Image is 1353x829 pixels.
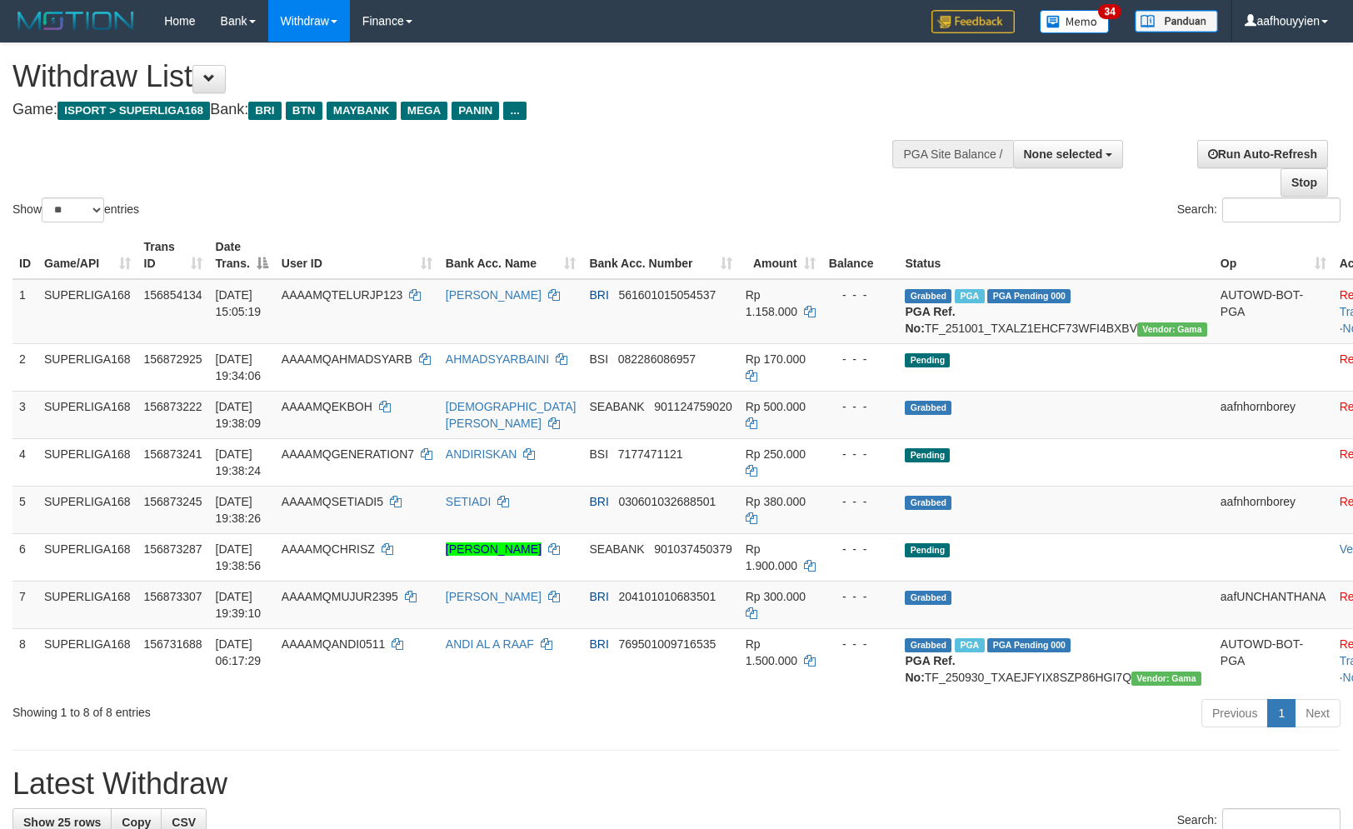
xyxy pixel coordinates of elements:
span: AAAAMQEKBOH [282,400,372,413]
a: Run Auto-Refresh [1197,140,1328,168]
span: PANIN [452,102,499,120]
td: AUTOWD-BOT-PGA [1214,628,1333,692]
span: BRI [589,288,608,302]
th: Game/API: activate to sort column ascending [37,232,137,279]
select: Showentries [42,197,104,222]
a: SETIADI [446,495,491,508]
label: Search: [1177,197,1341,222]
span: [DATE] 19:38:56 [216,542,262,572]
span: AAAAMQCHRISZ [282,542,375,556]
span: 156872925 [144,352,202,366]
h1: Latest Withdraw [12,767,1341,801]
label: Show entries [12,197,139,222]
b: PGA Ref. No: [905,305,955,335]
span: Marked by aafsengchandara [955,289,984,303]
span: ... [503,102,526,120]
img: Button%20Memo.svg [1040,10,1110,33]
input: Search: [1222,197,1341,222]
td: 8 [12,628,37,692]
td: SUPERLIGA168 [37,486,137,533]
img: Feedback.jpg [931,10,1015,33]
span: BRI [589,495,608,508]
span: Grabbed [905,591,951,605]
td: 6 [12,533,37,581]
span: Pending [905,543,950,557]
span: 156873287 [144,542,202,556]
span: [DATE] 15:05:19 [216,288,262,318]
span: Rp 1.500.000 [746,637,797,667]
b: PGA Ref. No: [905,654,955,684]
span: Pending [905,353,950,367]
span: Vendor URL: https://trx31.1velocity.biz [1137,322,1207,337]
span: SEABANK [589,400,644,413]
span: Copy 769501009716535 to clipboard [618,637,716,651]
span: Copy 561601015054537 to clipboard [618,288,716,302]
span: BRI [248,102,281,120]
span: Rp 1.900.000 [746,542,797,572]
span: AAAAMQMUJUR2395 [282,590,398,603]
td: SUPERLIGA168 [37,343,137,391]
span: AAAAMQANDI0511 [282,637,386,651]
a: [PERSON_NAME] [446,288,542,302]
span: Grabbed [905,289,951,303]
span: Vendor URL: https://trx31.1velocity.biz [1131,672,1201,686]
span: AAAAMQSETIADI5 [282,495,383,508]
span: Copy 082286086957 to clipboard [618,352,696,366]
td: TF_250930_TXAEJFYIX8SZP86HGI7Q [898,628,1213,692]
td: SUPERLIGA168 [37,279,137,344]
span: MEGA [401,102,448,120]
a: AHMADSYARBAINI [446,352,549,366]
span: AAAAMQTELURJP123 [282,288,403,302]
th: Amount: activate to sort column ascending [739,232,822,279]
span: Marked by aafromsomean [955,638,984,652]
th: Bank Acc. Number: activate to sort column ascending [582,232,738,279]
span: Rp 1.158.000 [746,288,797,318]
span: None selected [1024,147,1103,161]
td: 4 [12,438,37,486]
td: SUPERLIGA168 [37,581,137,628]
img: panduan.png [1135,10,1218,32]
td: aafnhornborey [1214,391,1333,438]
span: Rp 500.000 [746,400,806,413]
td: AUTOWD-BOT-PGA [1214,279,1333,344]
span: Rp 380.000 [746,495,806,508]
a: Next [1295,699,1341,727]
td: SUPERLIGA168 [37,391,137,438]
div: Showing 1 to 8 of 8 entries [12,697,552,721]
span: Rp 170.000 [746,352,806,366]
span: BRI [589,637,608,651]
span: BSI [589,447,608,461]
td: SUPERLIGA168 [37,533,137,581]
h4: Game: Bank: [12,102,886,118]
span: CSV [172,816,196,829]
a: ANDIRISKAN [446,447,517,461]
span: PGA Pending [987,638,1071,652]
th: Bank Acc. Name: activate to sort column ascending [439,232,583,279]
td: 3 [12,391,37,438]
h1: Withdraw List [12,60,886,93]
button: None selected [1013,140,1124,168]
th: Op: activate to sort column ascending [1214,232,1333,279]
span: SEABANK [589,542,644,556]
div: - - - [829,588,892,605]
span: Grabbed [905,496,951,510]
span: Grabbed [905,638,951,652]
td: TF_251001_TXALZ1EHCF73WFI4BXBV [898,279,1213,344]
span: BRI [589,590,608,603]
a: [DEMOGRAPHIC_DATA][PERSON_NAME] [446,400,577,430]
span: Rp 300.000 [746,590,806,603]
span: [DATE] 19:38:26 [216,495,262,525]
span: [DATE] 19:34:06 [216,352,262,382]
td: aafUNCHANTHANA [1214,581,1333,628]
span: [DATE] 19:39:10 [216,590,262,620]
th: Status [898,232,1213,279]
th: User ID: activate to sort column ascending [275,232,439,279]
span: 34 [1098,4,1121,19]
span: BTN [286,102,322,120]
span: 156873241 [144,447,202,461]
td: 2 [12,343,37,391]
th: Date Trans.: activate to sort column descending [209,232,275,279]
div: PGA Site Balance / [892,140,1012,168]
th: Trans ID: activate to sort column ascending [137,232,209,279]
img: MOTION_logo.png [12,8,139,33]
